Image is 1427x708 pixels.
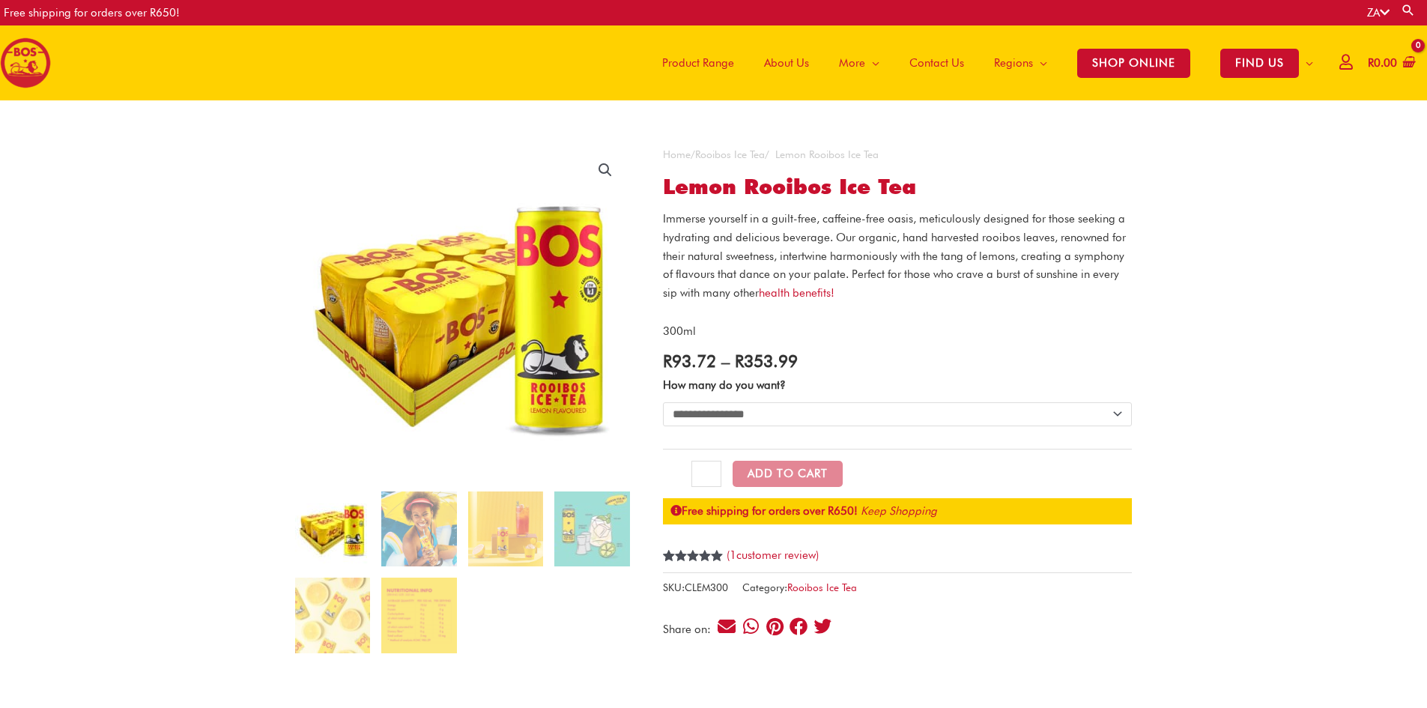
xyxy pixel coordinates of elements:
a: Contact Us [894,25,979,100]
img: Lemon Rooibos Ice Tea - Image 5 [295,578,370,653]
span: Product Range [662,40,734,85]
p: Immerse yourself in a guilt-free, caffeine-free oasis, meticulously designed for those seeking a ... [663,210,1132,303]
img: lemon [468,491,543,566]
strong: Free shipping for orders over R650! [670,504,858,518]
img: Lemon Rooibos Ice Tea - Image 4 [554,491,629,566]
a: View full-screen image gallery [592,157,619,184]
span: R [735,351,744,371]
span: FIND US [1220,49,1299,78]
a: Rooibos Ice Tea [695,148,765,160]
div: Share on facebook [789,617,809,637]
a: SHOP ONLINE [1062,25,1205,100]
a: View Shopping Cart, empty [1365,46,1416,80]
h1: Lemon Rooibos Ice Tea [663,175,1132,200]
span: R [663,351,672,371]
span: Category: [742,578,857,597]
div: Share on email [717,617,737,637]
a: Keep Shopping [861,504,937,518]
a: (1customer review) [727,548,819,562]
input: Product quantity [691,461,721,488]
div: Share on pinterest [765,617,785,637]
div: Share on whatsapp [741,617,761,637]
span: 1 [730,548,736,562]
bdi: 93.72 [663,351,716,371]
a: Rooibos Ice Tea [787,581,857,593]
img: Lemon Rooibos Ice Tea - Image 6 [381,578,456,653]
div: Share on: [663,624,716,635]
a: Search button [1401,3,1416,17]
span: SHOP ONLINE [1077,49,1190,78]
span: About Us [764,40,809,85]
span: Contact Us [909,40,964,85]
img: Lemon Rooibos Ice Tea [295,145,630,480]
div: Share on twitter [813,617,833,637]
span: More [839,40,865,85]
span: R [1368,56,1374,70]
span: 1 [663,550,669,578]
span: Regions [994,40,1033,85]
bdi: 353.99 [735,351,798,371]
label: How many do you want? [663,378,786,392]
a: health benefits! [759,286,834,300]
img: Lemon Rooibos Ice Tea [295,491,370,566]
nav: Site Navigation [636,25,1328,100]
span: SKU: [663,578,728,597]
img: TB_20170504_BOS_3250_CMYK-2 [381,491,456,566]
bdi: 0.00 [1368,56,1397,70]
span: CLEM300 [685,581,728,593]
button: Add to Cart [733,461,843,487]
a: Home [663,148,691,160]
span: – [721,351,730,371]
a: About Us [749,25,824,100]
nav: Breadcrumb [663,145,1132,164]
a: More [824,25,894,100]
a: Regions [979,25,1062,100]
a: ZA [1367,6,1390,19]
a: Product Range [647,25,749,100]
span: Rated out of 5 based on customer rating [663,550,724,612]
p: 300ml [663,322,1132,341]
